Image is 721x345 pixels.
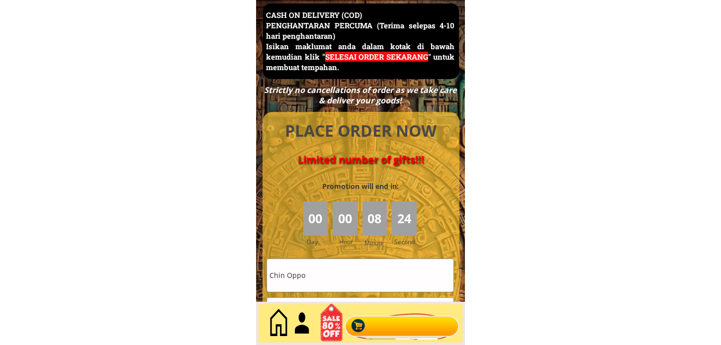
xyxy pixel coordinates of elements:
[267,298,453,330] input: Telefon
[364,238,386,248] h3: Minute
[267,259,453,291] input: Nama
[307,237,332,247] h3: Day
[394,237,419,247] h3: Second
[274,154,448,166] h4: Limited number of gifts!!!
[266,10,454,73] h3: CASH ON DELIVERY (COD) PENGHANTARAN PERCUMA (Terima selepas 4-10 hari penghantaran) Isikan maklum...
[339,237,360,247] h3: Hour
[274,120,448,142] h4: PLACE ORDER NOW
[304,181,417,192] h3: Promotion will end in:
[325,52,428,62] span: SELESAI ORDER SEKARANG
[261,85,460,106] div: Strictly no cancellations of order as we take care & deliver your goods!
